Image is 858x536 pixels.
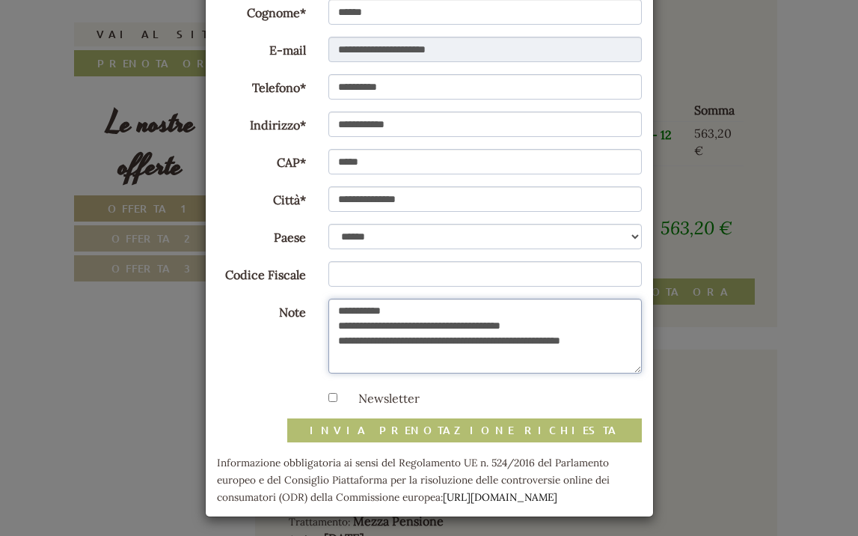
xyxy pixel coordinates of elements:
label: Paese [206,224,318,246]
label: Telefono* [206,74,318,97]
label: Note [206,299,318,321]
label: Città* [206,186,318,209]
label: E-mail [206,37,318,59]
a: [URL][DOMAIN_NAME] [443,490,557,504]
label: Codice Fiscale [206,261,318,284]
button: invia prenotazione richiesta [287,418,642,442]
small: Informazione obbligatoria ai sensi del Regolamento UE n. 524/2016 del Parlamento europeo e del Co... [217,456,610,504]
label: Indirizzo* [206,112,318,134]
label: Newsletter [343,390,420,407]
